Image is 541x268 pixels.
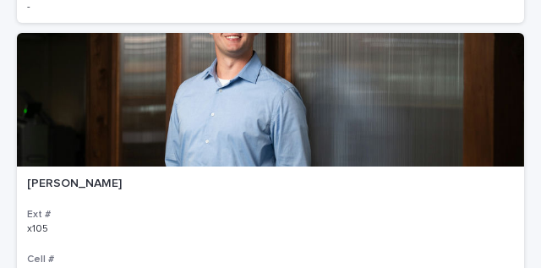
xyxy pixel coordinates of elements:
p: [PERSON_NAME] [27,177,514,191]
a: x105 [27,224,48,234]
h3: Ext # [27,208,514,222]
h3: Cell # [27,253,514,266]
p: - [27,1,514,13]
